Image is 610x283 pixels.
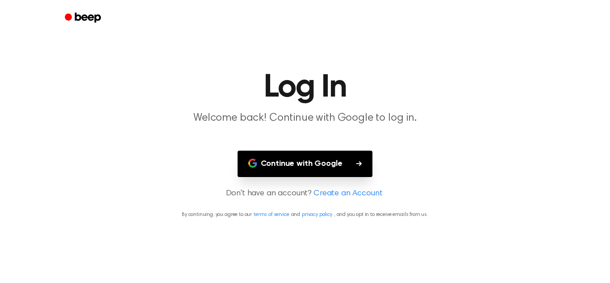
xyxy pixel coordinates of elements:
p: By continuing, you agree to our and , and you opt in to receive emails from us. [11,211,599,219]
button: Continue with Google [238,151,373,177]
a: terms of service [254,212,289,217]
a: privacy policy [302,212,332,217]
a: Create an Account [313,188,382,200]
a: Beep [58,9,109,27]
p: Don't have an account? [11,188,599,200]
h1: Log In [76,72,534,104]
p: Welcome back! Continue with Google to log in. [134,111,476,126]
